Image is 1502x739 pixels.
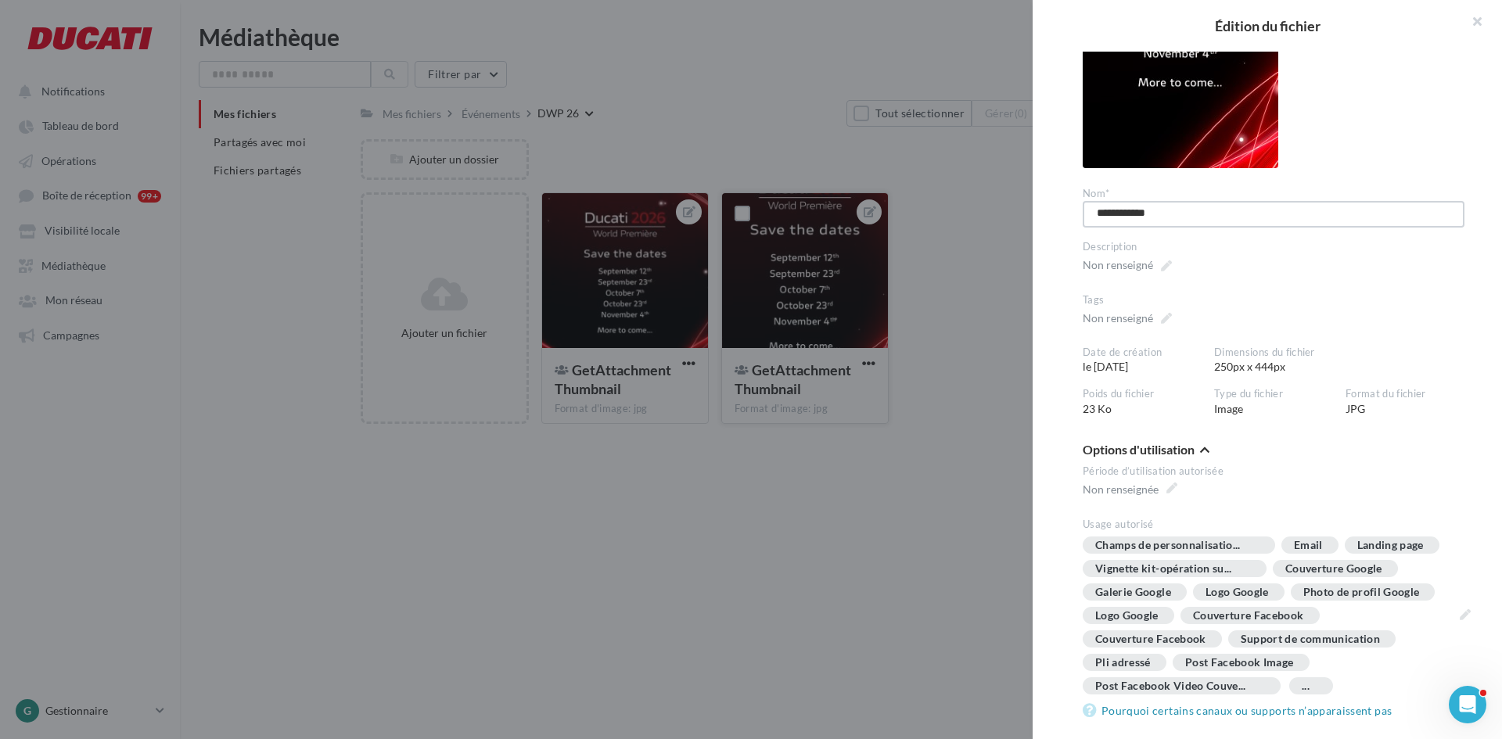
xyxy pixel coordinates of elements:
[1083,443,1195,456] span: Options d'utilisation
[1346,387,1464,401] div: Format du fichier
[1083,346,1214,375] div: le [DATE]
[1083,310,1153,326] div: Non renseigné
[1095,680,1265,691] span: Post Facebook Video Couve...
[1214,346,1477,375] div: 250px x 444px
[1095,540,1259,551] span: Champs de personnalisatio...
[1083,701,1398,720] a: Pourquoi certains canaux ou supports n’apparaissent pas
[1303,587,1420,598] div: Photo de profil Google
[1083,465,1464,479] div: Période d’utilisation autorisée
[1214,387,1333,401] div: Type du fichier
[1357,540,1424,551] div: Landing page
[1449,686,1486,723] iframe: Intercom live chat
[1294,540,1323,551] div: Email
[1095,610,1159,622] div: Logo Google
[1083,254,1172,276] span: Non renseigné
[1083,518,1464,532] div: Usage autorisé
[1289,677,1333,694] div: ...
[1083,240,1464,254] div: Description
[1083,442,1209,461] button: Options d'utilisation
[1206,587,1269,598] div: Logo Google
[1185,657,1294,669] div: Post Facebook Image
[1285,563,1382,575] div: Couverture Google
[1095,657,1151,669] div: Pli adressé
[1193,610,1304,622] div: Couverture Facebook
[1083,293,1464,307] div: Tags
[1214,346,1464,360] div: Dimensions du fichier
[1095,563,1251,574] span: Vignette kit-opération su...
[1083,387,1202,401] div: Poids du fichier
[1058,19,1477,33] h2: Édition du fichier
[1346,387,1477,417] div: JPG
[1214,387,1346,417] div: Image
[1083,479,1177,500] span: Non renseignée
[1083,346,1202,360] div: Date de création
[1241,633,1380,645] div: Support de communication
[1095,587,1171,598] div: Galerie Google
[1083,387,1214,417] div: 23 Ko
[1095,633,1206,645] div: Couverture Facebook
